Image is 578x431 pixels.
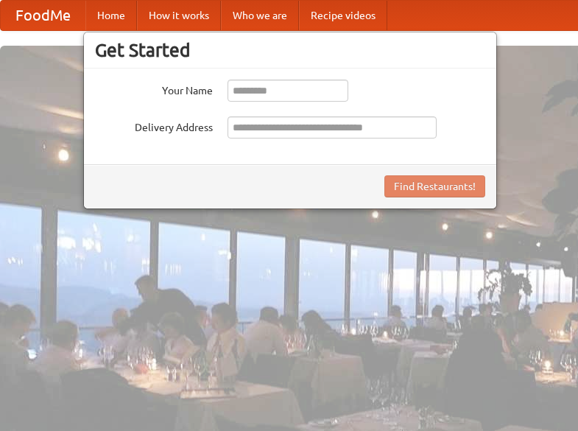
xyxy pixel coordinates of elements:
[95,116,213,135] label: Delivery Address
[85,1,137,30] a: Home
[1,1,85,30] a: FoodMe
[221,1,299,30] a: Who we are
[137,1,221,30] a: How it works
[384,175,485,197] button: Find Restaurants!
[95,39,485,61] h3: Get Started
[95,80,213,98] label: Your Name
[299,1,387,30] a: Recipe videos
